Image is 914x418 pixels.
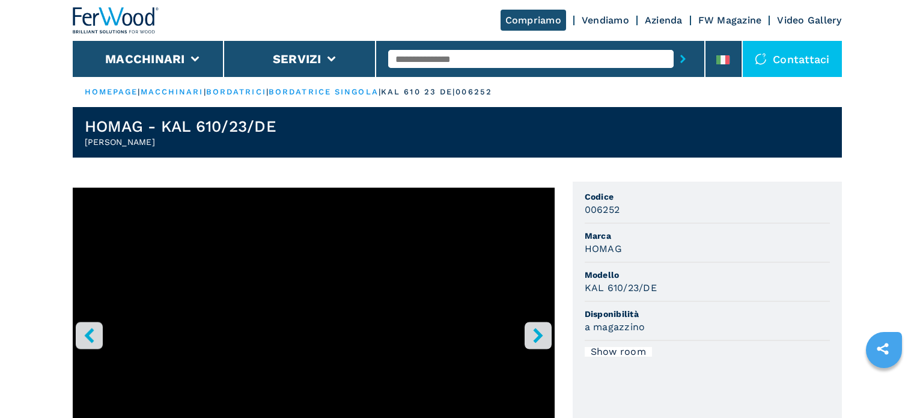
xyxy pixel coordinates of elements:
span: | [379,87,381,96]
iframe: Chat [863,364,905,409]
a: Vendiamo [582,14,629,26]
div: Contattaci [743,41,842,77]
span: Codice [585,191,830,203]
h3: a magazzino [585,320,645,334]
h1: HOMAG - KAL 610/23/DE [85,117,276,136]
a: HOMEPAGE [85,87,138,96]
h3: KAL 610/23/DE [585,281,657,295]
h3: 006252 [585,203,620,217]
span: Marca [585,230,830,242]
a: FW Magazine [698,14,762,26]
h2: [PERSON_NAME] [85,136,276,148]
a: Azienda [645,14,683,26]
a: Video Gallery [777,14,841,26]
span: | [138,87,140,96]
span: Modello [585,269,830,281]
img: Contattaci [755,53,767,65]
button: left-button [76,322,103,349]
a: bordatrice singola [269,87,379,96]
span: | [266,87,269,96]
button: Servizi [273,52,321,66]
div: Show room [585,347,652,357]
span: Disponibilità [585,308,830,320]
a: macchinari [141,87,204,96]
p: 006252 [455,87,492,97]
button: Macchinari [105,52,185,66]
span: | [204,87,206,96]
button: submit-button [674,45,692,73]
h3: HOMAG [585,242,622,256]
img: Ferwood [73,7,159,34]
p: kal 610 23 de | [381,87,455,97]
a: sharethis [868,334,898,364]
a: bordatrici [206,87,266,96]
a: Compriamo [501,10,566,31]
button: right-button [525,322,552,349]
